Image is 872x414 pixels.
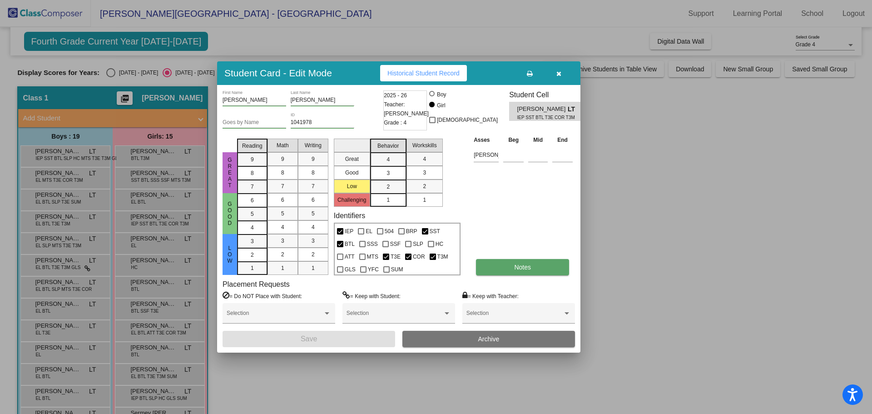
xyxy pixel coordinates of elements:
[501,135,526,145] th: Beg
[568,105,580,114] span: LT
[312,250,315,259] span: 2
[281,237,284,245] span: 3
[423,182,426,190] span: 2
[223,291,302,300] label: = Do NOT Place with Student:
[334,211,365,220] label: Identifiers
[384,100,429,118] span: Teacher: [PERSON_NAME]
[386,155,390,164] span: 4
[386,169,390,177] span: 3
[281,155,284,163] span: 9
[342,291,401,300] label: = Keep with Student:
[437,251,448,262] span: T3M
[406,226,417,237] span: BRP
[291,120,354,126] input: Enter ID
[437,115,498,125] span: [DEMOGRAPHIC_DATA]
[478,335,500,343] span: Archive
[390,239,401,249] span: SSF
[312,264,315,272] span: 1
[517,105,568,114] span: [PERSON_NAME]
[312,182,315,190] span: 7
[391,251,401,262] span: T3E
[281,196,284,204] span: 6
[402,331,575,347] button: Archive
[413,251,425,262] span: COR
[277,141,289,150] span: Math
[312,169,315,177] span: 8
[526,135,550,145] th: Mid
[430,226,440,237] span: SST
[384,118,406,127] span: Grade : 4
[509,90,588,99] h3: Student Cell
[384,91,407,100] span: 2025 - 26
[386,196,390,204] span: 1
[312,155,315,163] span: 9
[412,141,437,150] span: Workskills
[377,142,399,150] span: Behavior
[550,135,575,145] th: End
[223,280,290,289] label: Placement Requests
[391,264,403,275] span: SUM
[281,264,284,272] span: 1
[517,114,561,121] span: IEP SST BTL T3E COR T3M
[226,201,234,226] span: Good
[386,183,390,191] span: 2
[226,245,234,264] span: Low
[367,239,378,249] span: SSS
[366,226,372,237] span: EL
[380,65,467,81] button: Historical Student Record
[251,183,254,191] span: 7
[224,67,332,79] h3: Student Card - Edit Mode
[423,169,426,177] span: 3
[281,182,284,190] span: 7
[312,209,315,218] span: 5
[413,239,423,249] span: SLP
[281,223,284,231] span: 4
[223,120,286,126] input: goes by name
[345,239,355,249] span: BTL
[514,264,531,271] span: Notes
[312,196,315,204] span: 6
[423,196,426,204] span: 1
[281,169,284,177] span: 8
[474,148,499,162] input: assessment
[251,169,254,177] span: 8
[242,142,263,150] span: Reading
[462,291,519,300] label: = Keep with Teacher:
[305,141,322,150] span: Writing
[251,196,254,205] span: 6
[345,264,356,275] span: GLS
[385,226,394,237] span: 504
[387,70,460,77] span: Historical Student Record
[436,239,443,249] span: HC
[423,155,426,163] span: 4
[251,264,254,272] span: 1
[251,251,254,259] span: 2
[251,210,254,218] span: 5
[367,251,378,262] span: MTS
[312,223,315,231] span: 4
[223,331,395,347] button: Save
[368,264,379,275] span: YFC
[436,101,446,110] div: Girl
[251,237,254,245] span: 3
[251,224,254,232] span: 4
[281,250,284,259] span: 2
[281,209,284,218] span: 5
[345,226,353,237] span: IEP
[471,135,501,145] th: Asses
[436,90,446,99] div: Boy
[345,251,355,262] span: ATT
[476,259,569,275] button: Notes
[301,335,317,343] span: Save
[251,155,254,164] span: 9
[226,157,234,189] span: Great
[312,237,315,245] span: 3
